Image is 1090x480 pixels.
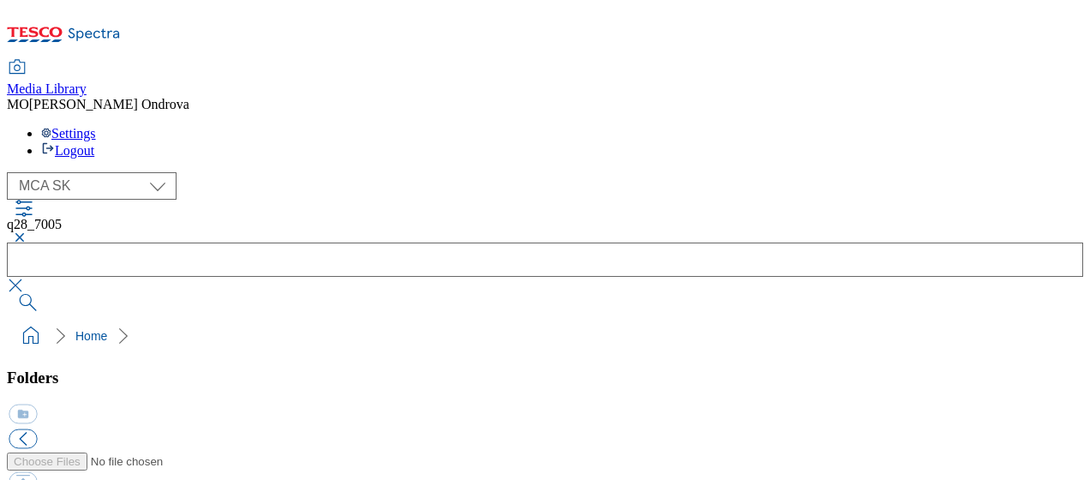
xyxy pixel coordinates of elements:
a: Media Library [7,61,87,97]
span: q28_7005 [7,217,62,231]
nav: breadcrumb [7,320,1083,352]
a: Logout [41,143,94,158]
span: Media Library [7,81,87,96]
a: Settings [41,126,96,141]
span: [PERSON_NAME] Ondrova [29,97,189,111]
a: home [17,322,45,350]
span: MO [7,97,29,111]
a: Home [75,329,107,343]
h3: Folders [7,369,1083,387]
